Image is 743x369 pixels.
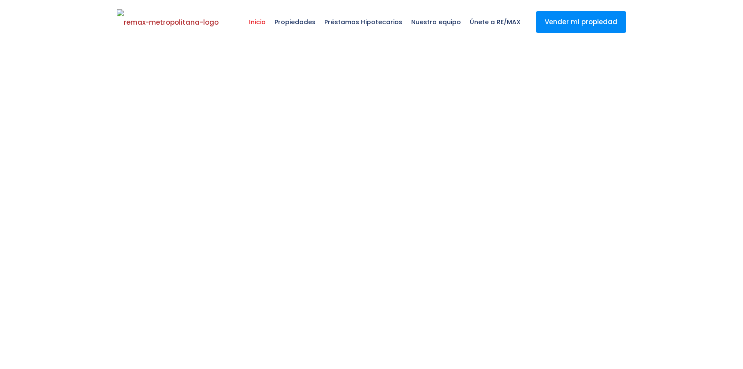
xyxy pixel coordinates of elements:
span: Préstamos Hipotecarios [320,9,407,35]
img: remax-metropolitana-logo [117,9,219,36]
span: Nuestro equipo [407,9,465,35]
span: Propiedades [270,9,320,35]
span: Únete a RE/MAX [465,9,525,35]
a: Vender mi propiedad [536,11,626,33]
span: Inicio [245,9,270,35]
